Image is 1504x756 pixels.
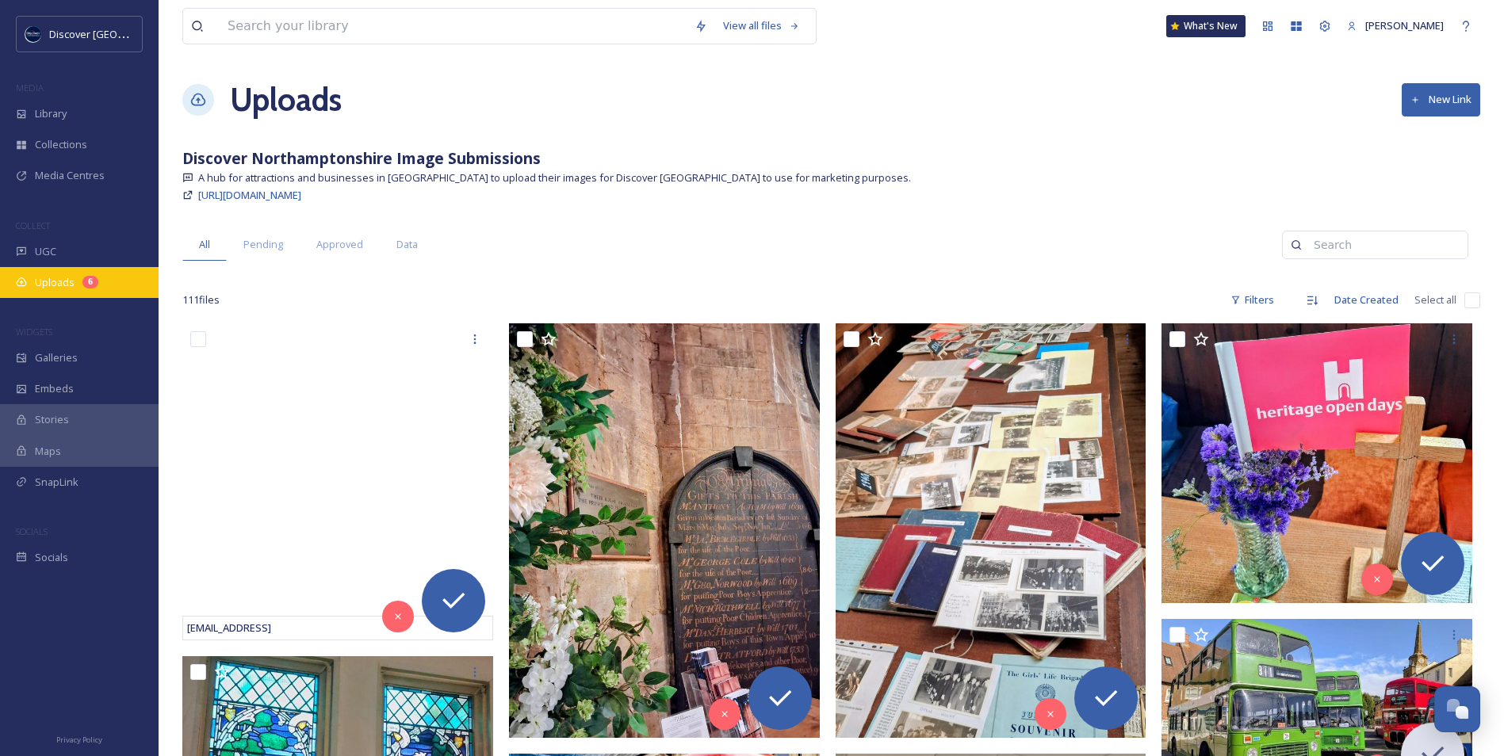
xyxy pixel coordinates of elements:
[35,106,67,121] span: Library
[1434,686,1480,732] button: Open Chat
[199,237,210,252] span: All
[1339,10,1452,41] a: [PERSON_NAME]
[25,26,41,42] img: Untitled%20design%20%282%29.png
[198,170,911,185] span: A hub for attractions and businesses in [GEOGRAPHIC_DATA] to upload their images for Discover [GE...
[82,276,98,288] div: 6
[1402,83,1480,116] button: New Link
[198,185,301,204] a: [URL][DOMAIN_NAME]
[35,475,78,490] span: SnapLink
[182,292,220,307] span: 111 file s
[16,220,50,231] span: COLLECT
[715,10,808,41] a: View all files
[35,275,75,290] span: Uploads
[56,735,102,745] span: Privacy Policy
[187,620,271,635] span: [EMAIL_ADDRESS]
[509,323,820,737] img: ext_1759918593.15776_andiroberts62@gmail.com-HODs2025 Church of the Holy Sepulchre.jpg
[1414,292,1456,307] span: Select all
[35,137,87,152] span: Collections
[16,82,44,94] span: MEDIA
[35,168,105,183] span: Media Centres
[35,412,69,427] span: Stories
[16,326,52,338] span: WIDGETS
[35,350,78,365] span: Galleries
[396,237,418,252] span: Data
[16,525,48,537] span: SOCIALS
[35,550,68,565] span: Socials
[1223,284,1282,315] div: Filters
[35,244,56,259] span: UGC
[1161,323,1472,603] img: ext_1759918592.296729_andiroberts62@gmail.com-HODs2025.jpg
[1306,229,1460,261] input: Search
[1166,15,1246,37] a: What's New
[243,237,283,252] span: Pending
[1326,284,1406,315] div: Date Created
[220,9,687,44] input: Search your library
[182,147,541,169] strong: Discover Northamptonshire Image Submissions
[836,323,1146,737] img: ext_1759918592.531989_andiroberts62@gmail.com-HODs2025 Kingsley Park Methodist Church guides.jpg
[56,729,102,748] a: Privacy Policy
[230,76,342,124] a: Uploads
[198,188,301,202] span: [URL][DOMAIN_NAME]
[35,444,61,459] span: Maps
[1365,18,1444,32] span: [PERSON_NAME]
[49,26,193,41] span: Discover [GEOGRAPHIC_DATA]
[35,381,74,396] span: Embeds
[316,237,363,252] span: Approved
